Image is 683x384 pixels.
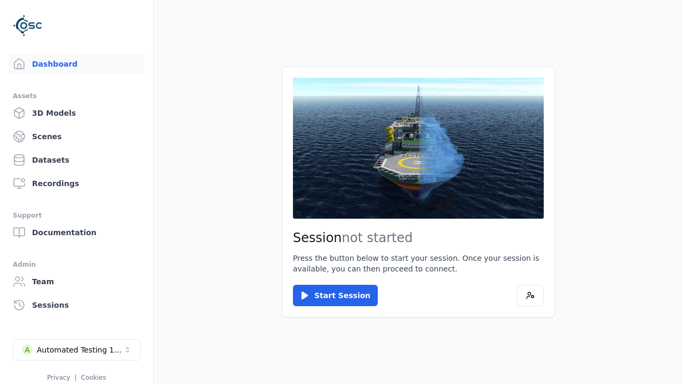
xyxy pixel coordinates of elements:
div: Support [13,209,140,222]
button: Select a workspace [13,339,141,361]
div: Automated Testing 1 - Playwright [37,345,123,355]
a: Documentation [9,222,145,243]
div: Admin [13,258,140,271]
div: Assets [13,90,140,102]
img: Logo [13,11,43,41]
a: Scenes [9,126,145,147]
button: Start Session [293,285,378,306]
a: Dashboard [9,53,145,75]
h2: Session [293,229,544,246]
a: Team [9,271,145,292]
a: Datasets [9,149,145,171]
span: | [75,374,77,381]
div: A [22,345,33,355]
a: Cookies [81,374,106,381]
span: not started [342,230,413,245]
p: Press the button below to start your session. Once your session is available, you can then procee... [293,253,544,274]
a: Recordings [9,173,145,194]
a: 3D Models [9,102,145,124]
a: Privacy [47,374,70,381]
a: Sessions [9,294,145,316]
